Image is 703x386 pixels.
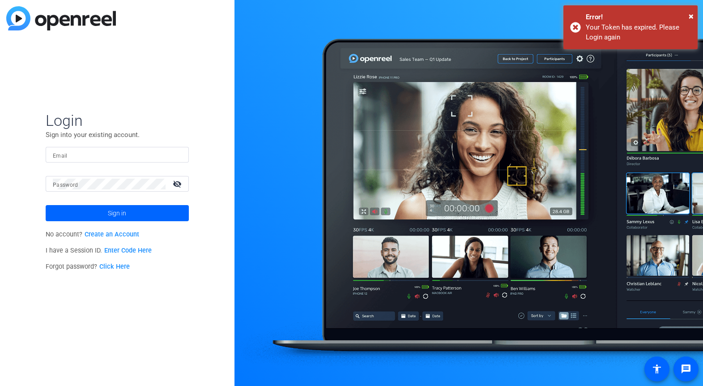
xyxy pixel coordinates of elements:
[689,11,694,21] span: ×
[586,22,691,43] div: Your Token has expired. Please Login again
[104,247,152,254] a: Enter Code Here
[53,153,68,159] mat-label: Email
[53,182,78,188] mat-label: Password
[681,364,691,374] mat-icon: message
[586,12,691,22] div: Error!
[46,205,189,221] button: Sign in
[85,231,139,238] a: Create an Account
[46,263,130,270] span: Forgot password?
[652,364,662,374] mat-icon: accessibility
[46,231,139,238] span: No account?
[6,6,116,30] img: blue-gradient.svg
[689,9,694,23] button: Close
[108,202,126,224] span: Sign in
[46,247,152,254] span: I have a Session ID.
[167,177,189,190] mat-icon: visibility_off
[99,263,130,270] a: Click Here
[53,150,182,160] input: Enter Email Address
[46,111,189,130] span: Login
[46,130,189,140] p: Sign into your existing account.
